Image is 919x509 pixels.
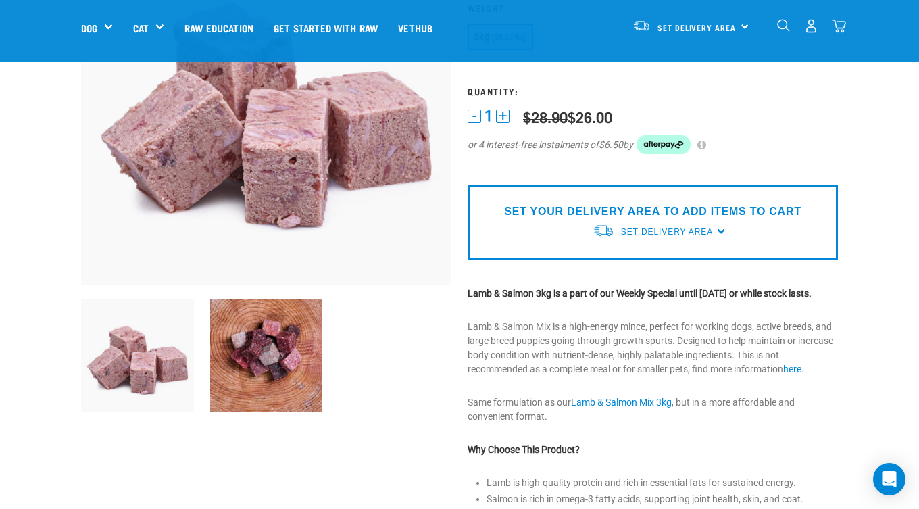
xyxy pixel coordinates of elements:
[487,476,838,490] li: Lamb is high-quality protein and rich in essential fats for sustained energy.
[504,203,801,220] p: SET YOUR DELIVERY AREA TO ADD ITEMS TO CART
[571,397,672,408] a: Lamb & Salmon Mix 3kg
[657,25,736,30] span: Set Delivery Area
[468,320,838,377] p: Lamb & Salmon Mix is a high-energy mince, perfect for working dogs, active breeds, and large bree...
[388,1,443,55] a: Vethub
[468,395,838,424] p: Same formulation as our , but in a more affordable and convenient format.
[593,224,614,238] img: van-moving.png
[777,19,790,32] img: home-icon-1@2x.png
[210,299,323,412] img: Assortment Of Different Mixed Meat Cubes
[599,138,623,152] span: $6.50
[81,299,194,412] img: 1029 Lamb Salmon Mix 01
[804,19,818,33] img: user.png
[523,108,612,125] div: $26.00
[468,288,812,299] strong: Lamb & Salmon 3kg is a part of our Weekly Special until [DATE] or while stock lasts.
[174,1,264,55] a: Raw Education
[133,20,149,36] a: Cat
[468,135,838,154] div: or 4 interest-free instalments of by
[264,1,388,55] a: Get started with Raw
[637,135,691,154] img: Afterpay
[783,364,801,374] a: here
[832,19,846,33] img: home-icon@2x.png
[468,110,481,123] button: -
[523,112,568,120] strike: $28.90
[468,444,580,455] strong: Why Choose This Product?
[621,227,713,237] span: Set Delivery Area
[468,86,838,96] h3: Quantity:
[873,463,905,495] div: Open Intercom Messenger
[81,20,97,36] a: Dog
[496,110,510,123] button: +
[487,492,838,506] li: Salmon is rich in omega-3 fatty acids, supporting joint health, skin, and coat.
[485,109,493,123] span: 1
[632,20,651,32] img: van-moving.png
